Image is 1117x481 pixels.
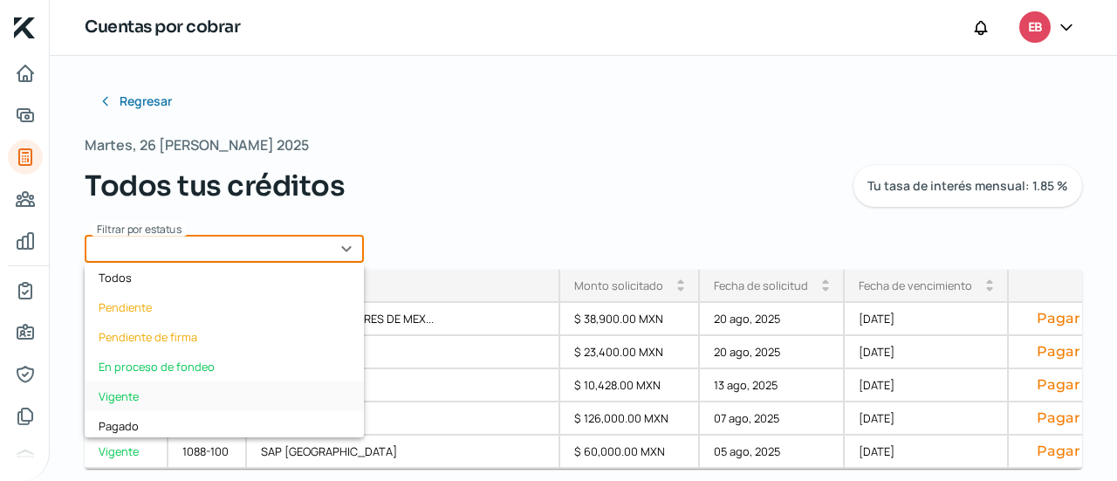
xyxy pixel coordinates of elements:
[8,140,43,175] a: Tus créditos
[247,369,560,402] div: COSBEL
[574,278,663,293] div: Monto solicitado
[85,322,364,352] div: Pendiente de firma
[85,133,309,158] span: Martes, 26 [PERSON_NAME] 2025
[822,285,829,292] i: arrow_drop_down
[845,402,1009,436] div: [DATE]
[8,182,43,216] a: Pago a proveedores
[1023,443,1094,460] button: Pagar
[1028,17,1042,38] span: EB
[247,303,560,336] div: KAESER COMPRESORES DE MEX...
[986,285,993,292] i: arrow_drop_down
[560,336,700,369] div: $ 23,400.00 MXN
[120,95,172,107] span: Regresar
[168,436,247,469] div: 1088-100
[8,399,43,434] a: Documentos
[85,263,364,292] div: Todos
[845,303,1009,336] div: [DATE]
[714,278,808,293] div: Fecha de solicitud
[867,180,1068,192] span: Tu tasa de interés mensual: 1.85 %
[247,436,560,469] div: SAP [GEOGRAPHIC_DATA]
[85,15,240,40] h1: Cuentas por cobrar
[560,402,700,436] div: $ 126,000.00 MXN
[247,402,560,436] div: COSBEL
[859,278,972,293] div: Fecha de vencimiento
[8,357,43,392] a: Representantes
[8,56,43,91] a: Inicio
[85,352,364,381] div: En proceso de fondeo
[1023,409,1094,427] button: Pagar
[247,336,560,369] div: COSBEL
[677,285,684,292] i: arrow_drop_down
[8,223,43,258] a: Mis finanzas
[700,336,845,369] div: 20 ago, 2025
[85,292,364,322] div: Pendiente
[85,411,364,441] div: Pagado
[85,165,345,207] span: Todos tus créditos
[85,84,186,119] button: Regresar
[700,436,845,469] div: 05 ago, 2025
[560,369,700,402] div: $ 10,428.00 MXN
[560,303,700,336] div: $ 38,900.00 MXN
[700,303,845,336] div: 20 ago, 2025
[1023,310,1094,327] button: Pagar
[1023,343,1094,361] button: Pagar
[8,273,43,308] a: Mi contrato
[560,436,700,469] div: $ 60,000.00 MXN
[8,98,43,133] a: Adelantar facturas
[700,402,845,436] div: 07 ago, 2025
[97,222,182,237] span: Filtrar por estatus
[85,436,168,469] a: Vigente
[845,436,1009,469] div: [DATE]
[845,336,1009,369] div: [DATE]
[1023,376,1094,394] button: Pagar
[85,381,364,411] div: Vigente
[845,369,1009,402] div: [DATE]
[8,441,43,476] a: Buró de crédito
[700,369,845,402] div: 13 ago, 2025
[8,315,43,350] a: Información general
